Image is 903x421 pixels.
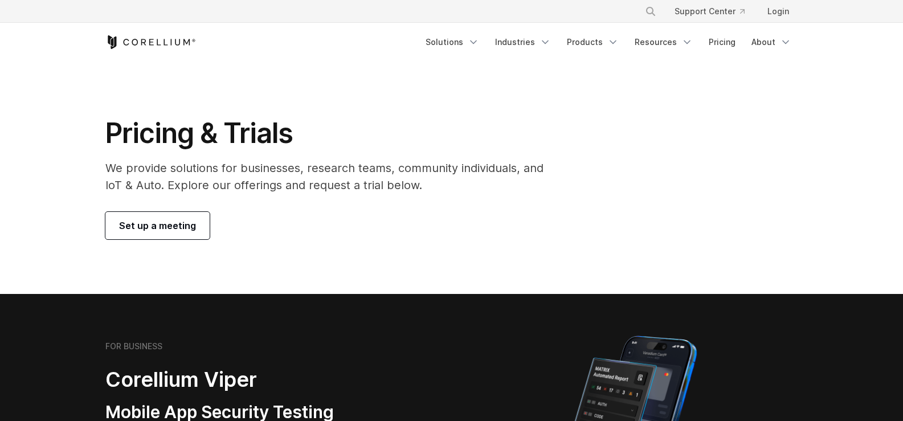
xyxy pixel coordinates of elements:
a: Industries [488,32,558,52]
a: Support Center [665,1,754,22]
a: Solutions [419,32,486,52]
a: Resources [628,32,700,52]
span: Set up a meeting [119,219,196,232]
a: Set up a meeting [105,212,210,239]
a: Products [560,32,626,52]
div: Navigation Menu [631,1,798,22]
h1: Pricing & Trials [105,116,559,150]
a: About [745,32,798,52]
div: Navigation Menu [419,32,798,52]
a: Corellium Home [105,35,196,49]
a: Pricing [702,32,742,52]
h2: Corellium Viper [105,367,397,393]
p: We provide solutions for businesses, research teams, community individuals, and IoT & Auto. Explo... [105,160,559,194]
button: Search [640,1,661,22]
a: Login [758,1,798,22]
h6: FOR BUSINESS [105,341,162,351]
